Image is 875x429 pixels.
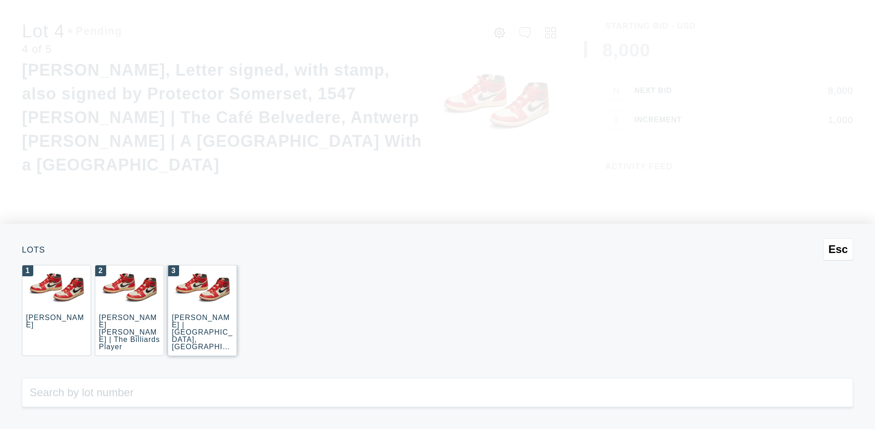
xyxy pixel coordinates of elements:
[172,314,233,387] div: [PERSON_NAME] | [GEOGRAPHIC_DATA], [GEOGRAPHIC_DATA] ([GEOGRAPHIC_DATA], [GEOGRAPHIC_DATA])
[95,265,106,276] div: 2
[823,238,853,260] button: Esc
[22,265,33,276] div: 1
[168,265,179,276] div: 3
[829,243,848,256] span: Esc
[26,314,84,329] div: [PERSON_NAME]
[22,378,853,407] input: Search by lot number
[99,314,160,351] div: [PERSON_NAME] [PERSON_NAME] | The Billiards Player
[22,246,853,254] div: Lots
